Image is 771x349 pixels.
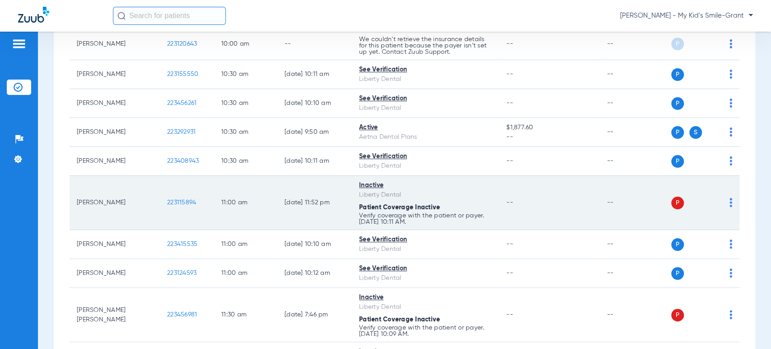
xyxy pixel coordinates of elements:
div: Liberty Dental [359,302,492,312]
div: Aetna Dental Plans [359,132,492,142]
span: 223120643 [167,41,197,47]
span: 223155550 [167,71,198,77]
span: -- [506,270,513,276]
span: 223115894 [167,199,196,206]
img: group-dot-blue.svg [729,70,732,79]
div: Active [359,123,492,132]
td: -- [600,147,661,176]
td: [PERSON_NAME] [70,259,160,288]
span: P [671,126,684,139]
img: group-dot-blue.svg [729,156,732,165]
span: P [671,309,684,321]
td: [DATE] 7:46 PM [277,288,352,342]
td: 11:00 AM [214,259,277,288]
span: -- [506,41,513,47]
div: Inactive [359,181,492,190]
td: -- [600,230,661,259]
span: -- [506,158,513,164]
td: -- [600,28,661,60]
td: 11:30 AM [214,288,277,342]
div: Liberty Dental [359,245,492,254]
td: [PERSON_NAME] [70,176,160,230]
div: Liberty Dental [359,274,492,283]
div: Liberty Dental [359,161,492,171]
img: group-dot-blue.svg [729,240,732,249]
div: Liberty Dental [359,104,492,113]
img: group-dot-blue.svg [729,198,732,207]
span: P [671,68,684,81]
td: [PERSON_NAME] [PERSON_NAME] [70,288,160,342]
td: 11:00 AM [214,176,277,230]
span: -- [506,100,513,106]
td: [PERSON_NAME] [70,118,160,147]
span: [PERSON_NAME] - My Kid's Smile-Grant [620,11,753,20]
input: Search for patients [113,7,226,25]
td: [DATE] 10:10 AM [277,230,352,259]
td: -- [600,60,661,89]
span: P [671,238,684,251]
td: [DATE] 10:11 AM [277,147,352,176]
img: group-dot-blue.svg [729,269,732,278]
td: 10:00 AM [214,28,277,60]
td: [DATE] 9:50 AM [277,118,352,147]
td: [PERSON_NAME] [70,89,160,118]
td: [PERSON_NAME] [70,147,160,176]
span: 223456261 [167,100,196,106]
span: -- [506,311,513,318]
img: Search Icon [117,12,126,20]
span: 223124593 [167,270,196,276]
p: We couldn’t retrieve the insurance details for this patient because the payer isn’t set up yet. C... [359,36,492,55]
p: Verify coverage with the patient or payer. [DATE] 10:11 AM. [359,212,492,225]
td: 10:30 AM [214,118,277,147]
span: 223292931 [167,129,196,135]
span: Patient Coverage Inactive [359,316,440,323]
span: P [671,197,684,209]
td: [PERSON_NAME] [70,28,160,60]
div: See Verification [359,235,492,245]
span: 223415535 [167,241,197,247]
span: Patient Coverage Inactive [359,204,440,211]
td: [PERSON_NAME] [70,230,160,259]
div: See Verification [359,65,492,75]
td: -- [277,28,352,60]
span: -- [506,199,513,206]
span: 223456981 [167,311,197,318]
td: 11:00 AM [214,230,277,259]
img: group-dot-blue.svg [729,39,732,48]
td: [DATE] 11:52 PM [277,176,352,230]
span: -- [506,241,513,247]
img: Zuub Logo [18,7,49,23]
td: 10:30 AM [214,89,277,118]
div: Inactive [359,293,492,302]
span: $1,877.60 [506,123,592,132]
span: P [671,38,684,50]
td: -- [600,288,661,342]
p: Verify coverage with the patient or payer. [DATE] 10:09 AM. [359,325,492,337]
span: P [671,267,684,280]
td: -- [600,176,661,230]
div: Liberty Dental [359,190,492,200]
iframe: Chat Widget [726,306,771,349]
div: See Verification [359,264,492,274]
img: hamburger-icon [12,38,26,49]
td: [PERSON_NAME] [70,60,160,89]
span: -- [506,71,513,77]
td: [DATE] 10:10 AM [277,89,352,118]
span: P [671,97,684,110]
span: 223408943 [167,158,199,164]
td: 10:30 AM [214,60,277,89]
img: group-dot-blue.svg [729,127,732,137]
span: S [689,126,702,139]
td: -- [600,89,661,118]
td: -- [600,259,661,288]
td: -- [600,118,661,147]
span: P [671,155,684,168]
span: -- [506,132,592,142]
div: Liberty Dental [359,75,492,84]
td: [DATE] 10:12 AM [277,259,352,288]
td: 10:30 AM [214,147,277,176]
div: See Verification [359,152,492,161]
img: group-dot-blue.svg [729,99,732,108]
div: See Verification [359,94,492,104]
